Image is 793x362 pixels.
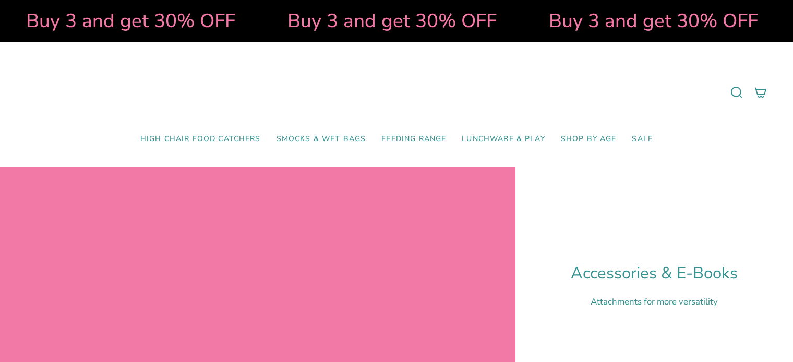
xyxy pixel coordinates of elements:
span: SALE [632,135,653,144]
a: SALE [624,127,660,151]
span: Lunchware & Play [462,135,545,144]
span: Smocks & Wet Bags [277,135,366,144]
span: High Chair Food Catchers [140,135,261,144]
a: Feeding Range [374,127,454,151]
h1: Accessories & E-Books [571,264,738,283]
a: High Chair Food Catchers [133,127,269,151]
p: Attachments for more versatility [571,296,738,308]
strong: Buy 3 and get 30% OFF [533,8,742,34]
a: Smocks & Wet Bags [269,127,374,151]
a: Mumma’s Little Helpers [307,58,487,127]
span: Feeding Range [381,135,446,144]
a: Lunchware & Play [454,127,552,151]
strong: Buy 3 and get 30% OFF [272,8,481,34]
a: Shop by Age [553,127,624,151]
span: Shop by Age [561,135,617,144]
strong: Buy 3 and get 30% OFF [10,8,220,34]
